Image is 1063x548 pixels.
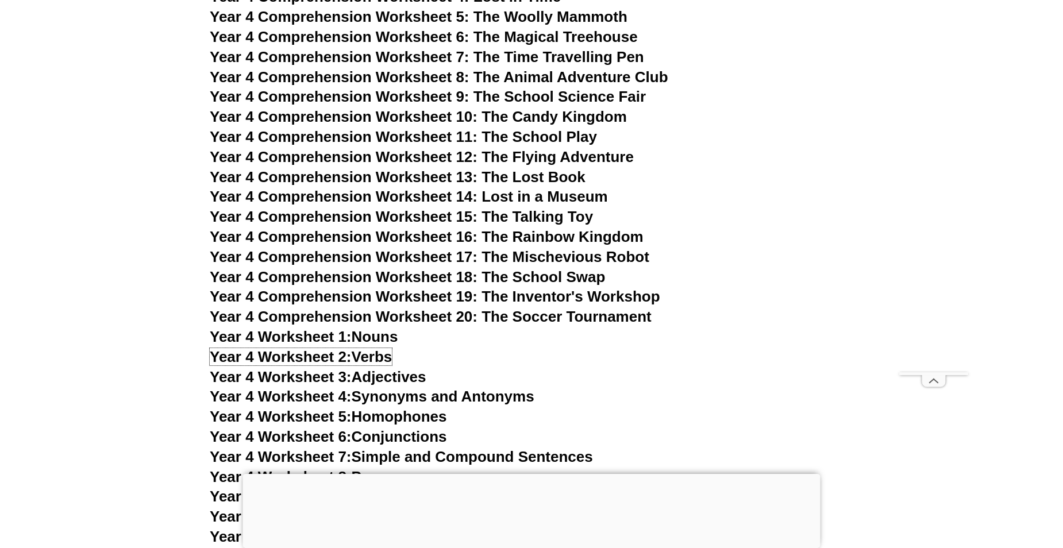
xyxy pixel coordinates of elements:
iframe: Advertisement [899,28,968,372]
iframe: Chat Widget [872,418,1063,548]
a: Year 4 Worksheet 4:Synonyms and Antonyms [210,388,534,405]
a: Year 4 Worksheet 9:Prepositions [210,488,442,505]
a: Year 4 Worksheet 2:Verbs [210,348,392,365]
a: Year 4 Comprehension Worksheet 17: The Mischevious Robot [210,248,649,265]
span: Year 4 Worksheet 10: [210,508,360,525]
a: Year 4 Worksheet 11:Similes and Metaphors [210,528,522,545]
a: Year 4 Comprehension Worksheet 12: The Flying Adventure [210,148,634,165]
a: Year 4 Comprehension Worksheet 19: The Inventor's Workshop [210,288,660,305]
a: Year 4 Comprehension Worksheet 18: The School Swap [210,268,605,285]
a: Year 4 Worksheet 1:Nouns [210,328,398,345]
a: Year 4 Worksheet 10:Subject-Verb Agreement [210,508,533,525]
span: Year 4 Worksheet 4: [210,388,352,405]
a: Year 4 Comprehension Worksheet 10: The Candy Kingdom [210,108,627,125]
a: Year 4 Comprehension Worksheet 8: The Animal Adventure Club [210,68,668,86]
a: Year 4 Comprehension Worksheet 13: The Lost Book [210,168,586,186]
a: Year 4 Comprehension Worksheet 16: The Rainbow Kingdom [210,228,644,245]
span: Year 4 Worksheet 2: [210,348,352,365]
span: Year 4 Worksheet 1: [210,328,352,345]
a: Year 4 Worksheet 8:Pronouns [210,468,421,485]
a: Year 4 Worksheet 5:Homophones [210,408,447,425]
span: Year 4 Worksheet 5: [210,408,352,425]
a: Year 4 Comprehension Worksheet 9: The School Science Fair [210,88,646,105]
a: Year 4 Worksheet 7:Simple and Compound Sentences [210,448,593,465]
iframe: Advertisement [243,474,821,545]
span: Year 4 Worksheet 7: [210,448,352,465]
span: Year 4 Worksheet 8: [210,468,352,485]
span: Year 4 Worksheet 9: [210,488,352,505]
span: Year 4 Worksheet 11: [210,528,360,545]
a: Year 4 Comprehension Worksheet 14: Lost in a Museum [210,188,608,205]
a: Year 4 Comprehension Worksheet 15: The Talking Toy [210,208,593,225]
a: Year 4 Comprehension Worksheet 11: The School Play [210,128,597,145]
span: Year 4 Worksheet 3: [210,368,352,385]
a: Year 4 Comprehension Worksheet 7: The Time Travelling Pen [210,48,644,65]
a: Year 4 Comprehension Worksheet 20: The Soccer Tournament [210,308,652,325]
a: Year 4 Comprehension Worksheet 5: The Woolly Mammoth [210,8,627,25]
a: Year 4 Comprehension Worksheet 6: The Magical Treehouse [210,28,638,45]
span: Year 4 Worksheet 6: [210,428,352,445]
a: Year 4 Worksheet 6:Conjunctions [210,428,447,445]
a: Year 4 Worksheet 3:Adjectives [210,368,426,385]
